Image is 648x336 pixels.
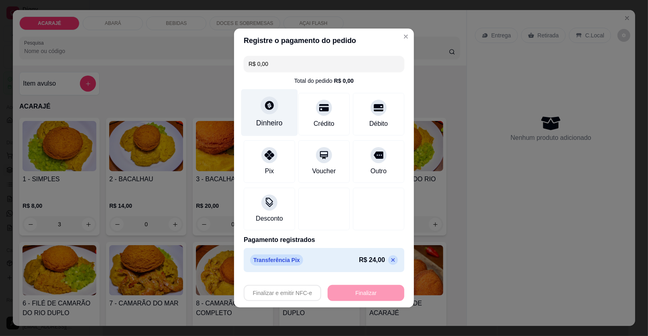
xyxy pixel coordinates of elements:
div: Crédito [314,119,334,129]
div: Pix [265,166,274,176]
p: Pagamento registrados [244,235,404,245]
div: Desconto [256,214,283,223]
p: Transferência Pix [250,254,303,266]
div: Outro [371,166,387,176]
div: Voucher [312,166,336,176]
p: R$ 24,00 [359,255,385,265]
input: Ex.: hambúrguer de cordeiro [249,56,399,72]
div: Dinheiro [256,118,283,128]
header: Registre o pagamento do pedido [234,29,414,53]
button: Close [399,30,412,43]
div: R$ 0,00 [334,77,354,85]
div: Débito [369,119,388,129]
div: Total do pedido [294,77,354,85]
